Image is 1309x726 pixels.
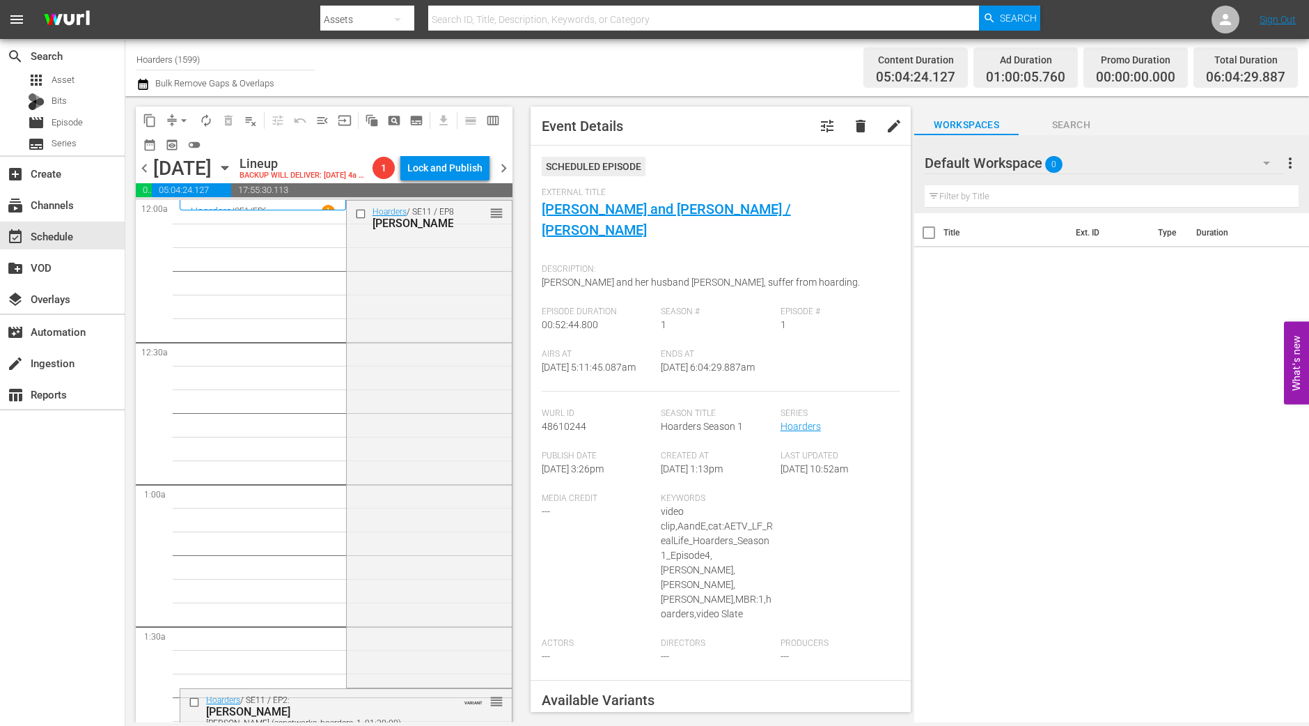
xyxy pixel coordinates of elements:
[240,156,367,171] div: Lineup
[661,506,773,619] span: video clip,AandE,cat:AETV_LF_RealLife_Hoarders_Season1_Episode4,[PERSON_NAME],[PERSON_NAME],[PERS...
[206,705,442,718] div: [PERSON_NAME]
[7,387,24,403] span: Reports
[489,694,503,709] span: reorder
[876,50,955,70] div: Content Duration
[877,109,911,143] button: edit
[876,70,955,86] span: 05:04:24.127
[407,155,483,180] div: Lock and Publish
[1206,50,1285,70] div: Total Duration
[338,114,352,128] span: input
[400,155,489,180] button: Lock and Publish
[661,651,669,662] span: ---
[373,217,457,230] div: [PERSON_NAME]
[542,421,586,432] span: 48610244
[542,118,623,134] span: Event Details
[1019,116,1123,134] span: Search
[819,118,836,134] span: Customize Event
[979,6,1040,31] button: Search
[373,207,457,230] div: / SE11 / EP8:
[489,694,503,708] button: reorder
[387,114,401,128] span: pageview_outlined
[153,78,274,88] span: Bulk Remove Gaps & Overlaps
[231,206,235,216] p: /
[153,157,212,180] div: [DATE]
[7,229,24,245] span: Schedule
[542,319,598,330] span: 00:52:44.800
[161,109,195,132] span: Remove Gaps & Overlaps
[289,109,311,132] span: Revert to Primary Episode
[661,319,666,330] span: 1
[661,349,774,360] span: Ends At
[7,197,24,214] span: Channels
[1206,70,1285,86] span: 06:04:29.887
[28,72,45,88] span: Asset
[240,109,262,132] span: Clear Lineup
[365,114,379,128] span: auto_awesome_motion_outlined
[139,109,161,132] span: Copy Lineup
[315,114,329,128] span: menu_open
[661,638,774,649] span: Directors
[165,114,179,128] span: compress
[1045,150,1063,179] span: 0
[7,48,24,65] span: Search
[177,114,191,128] span: arrow_drop_down
[781,408,893,419] span: Series
[542,638,654,649] span: Actors
[781,638,893,649] span: Producers
[199,114,213,128] span: autorenew_outlined
[844,109,877,143] button: delete
[1282,155,1299,171] span: more_vert
[187,138,201,152] span: toggle_off
[373,162,395,173] span: 1
[28,114,45,131] span: Episode
[195,109,217,132] span: Loop Content
[986,70,1065,86] span: 01:00:05.760
[886,118,902,134] span: edit
[165,138,179,152] span: preview_outlined
[661,362,755,373] span: [DATE] 6:04:29.887am
[7,291,24,308] span: Overlays
[542,187,893,199] span: External Title
[661,307,774,318] span: Season #
[542,451,654,462] span: Publish Date
[217,109,240,132] span: Select an event to delete
[925,144,1283,183] div: Default Workspace
[1096,50,1175,70] div: Promo Duration
[495,160,512,177] span: chevron_right
[52,94,67,108] span: Bits
[231,183,512,197] span: 17:55:30.113
[7,324,24,341] span: Automation
[1282,146,1299,180] button: more_vert
[52,73,75,87] span: Asset
[542,493,654,504] span: Media Credit
[262,107,289,134] span: Customize Events
[356,107,383,134] span: Refresh All Search Blocks
[253,206,267,216] p: EP6
[152,183,231,197] span: 05:04:24.127
[52,137,77,150] span: Series
[1000,6,1037,31] span: Search
[136,160,153,177] span: chevron_left
[191,206,231,217] a: Hoarders
[781,307,893,318] span: Episode #
[661,451,774,462] span: Created At
[28,93,45,110] div: Bits
[206,695,240,705] a: Hoarders
[183,134,205,156] span: 24 hours Lineup View is OFF
[781,421,821,432] a: Hoarders
[810,109,844,143] button: tune
[409,114,423,128] span: subtitles_outlined
[542,463,604,474] span: [DATE] 3:26pm
[373,207,407,217] a: Hoarders
[240,171,367,180] div: BACKUP WILL DELIVER: [DATE] 4a (local)
[542,277,860,288] span: [PERSON_NAME] and her husband [PERSON_NAME], suffer from hoarding.
[542,362,636,373] span: [DATE] 5:11:45.087am
[986,50,1065,70] div: Ad Duration
[489,206,503,221] span: reorder
[542,506,550,517] span: ---
[781,319,786,330] span: 1
[235,206,253,216] p: SE1 /
[1096,70,1175,86] span: 00:00:00.000
[661,421,743,432] span: Hoarders Season 1
[1067,213,1150,252] th: Ext. ID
